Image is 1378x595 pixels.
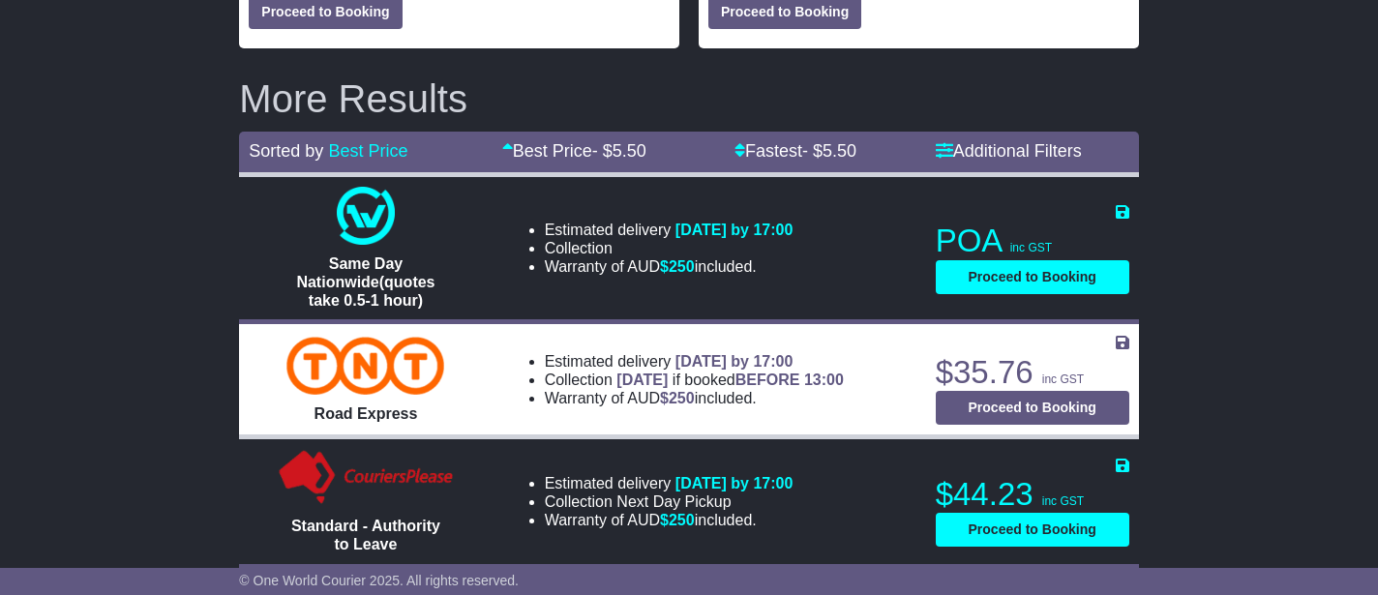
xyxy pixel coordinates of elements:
h2: More Results [239,77,1138,120]
span: $ [660,390,695,406]
a: Best Price [328,141,407,161]
a: Fastest- $5.50 [734,141,856,161]
li: Collection [545,371,844,389]
span: Road Express [315,405,418,422]
span: 250 [669,512,695,528]
span: inc GST [1042,372,1084,386]
span: Next Day Pickup [616,493,731,510]
span: © One World Courier 2025. All rights reserved. [239,573,519,588]
button: Proceed to Booking [936,260,1129,294]
span: 250 [669,390,695,406]
span: $ [660,512,695,528]
li: Warranty of AUD included. [545,511,794,529]
span: 13:00 [804,372,844,388]
span: 5.50 [613,141,646,161]
span: 250 [669,258,695,275]
img: TNT Domestic: Road Express [286,337,444,395]
p: $35.76 [936,353,1129,392]
p: $44.23 [936,475,1129,514]
button: Proceed to Booking [936,513,1129,547]
span: [DATE] by 17:00 [675,475,794,491]
span: Sorted by [249,141,323,161]
span: [DATE] by 17:00 [675,353,794,370]
span: - $ [592,141,646,161]
a: Additional Filters [936,141,1082,161]
li: Collection [545,239,794,257]
span: 5.50 [823,141,856,161]
img: Couriers Please: Standard - Authority to Leave [275,449,458,507]
img: One World Courier: Same Day Nationwide(quotes take 0.5-1 hour) [337,187,395,245]
span: $ [660,258,695,275]
li: Collection [545,492,794,511]
span: inc GST [1010,241,1052,254]
li: Warranty of AUD included. [545,389,844,407]
span: - $ [802,141,856,161]
li: Estimated delivery [545,352,844,371]
button: Proceed to Booking [936,391,1129,425]
span: [DATE] by 17:00 [675,222,794,238]
span: Standard - Authority to Leave [291,518,440,552]
li: Estimated delivery [545,474,794,492]
span: inc GST [1042,494,1084,508]
span: [DATE] [616,372,668,388]
li: Warranty of AUD included. [545,257,794,276]
span: BEFORE [735,372,800,388]
span: Same Day Nationwide(quotes take 0.5-1 hour) [296,255,434,309]
p: POA [936,222,1129,260]
li: Estimated delivery [545,221,794,239]
span: if booked [616,372,843,388]
a: Best Price- $5.50 [502,141,646,161]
